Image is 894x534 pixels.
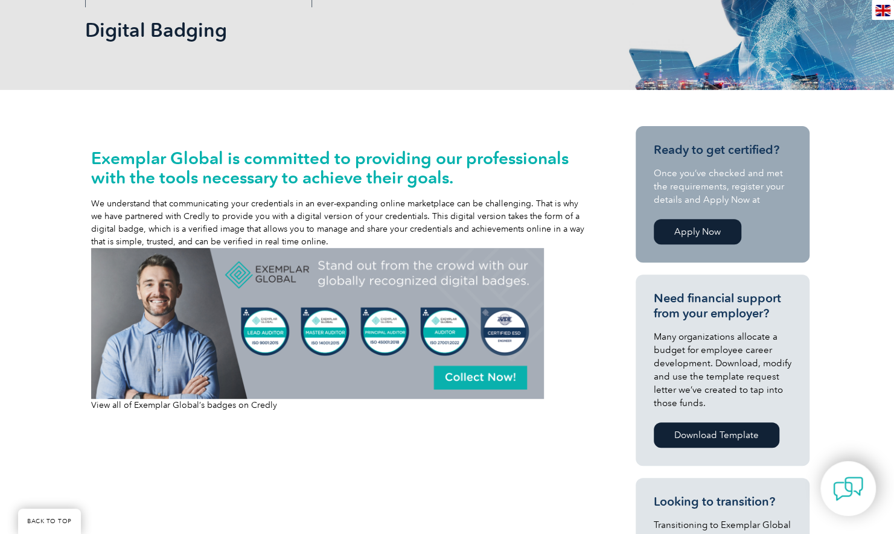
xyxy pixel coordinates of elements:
[85,18,549,42] h1: Digital Badging
[654,422,779,448] a: Download Template
[875,5,890,16] img: en
[654,330,791,410] p: Many organizations allocate a budget for employee career development. Download, modify and use th...
[654,219,741,244] a: Apply Now
[654,167,791,206] p: Once you’ve checked and met the requirements, register your details and Apply Now at
[91,148,586,412] div: We understand that communicating your credentials in an ever-expanding online marketplace can be ...
[654,291,791,321] h3: Need financial support from your employer?
[91,400,277,410] a: View all of Exemplar Global’s badges on Credly
[91,248,544,399] img: digital badges
[654,494,791,509] h3: Looking to transition?
[18,509,81,534] a: BACK TO TOP
[91,148,586,187] h2: Exemplar Global is committed to providing our professionals with the tools necessary to achieve t...
[833,474,863,504] img: contact-chat.png
[654,142,791,157] h3: Ready to get certified?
